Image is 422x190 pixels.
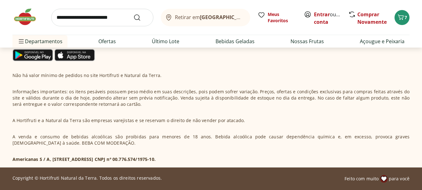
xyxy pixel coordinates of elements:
a: Comprar Novamente [357,11,387,25]
p: Informações importantes: os itens pesáveis possuem peso médio em suas descrições, pois podem sofr... [12,89,410,107]
button: Menu [17,34,25,49]
p: Não há valor mínimo de pedidos no site Hortifruti e Natural da Terra. [12,72,161,79]
a: Entrar [314,11,330,18]
b: [GEOGRAPHIC_DATA]/[GEOGRAPHIC_DATA] [200,14,305,21]
a: Meus Favoritos [258,11,296,24]
span: Departamentos [17,34,62,49]
span: 7 [405,14,407,20]
a: Açougue e Peixaria [360,38,405,45]
p: A venda e consumo de bebidas alcoólicas são proibidas para menores de 18 anos. Bebida alcoólica p... [12,134,410,146]
a: Nossas Frutas [290,38,324,45]
button: Submit Search [133,14,148,21]
img: App Store Icon [54,49,95,61]
p: Copyright © Hortifruti Natural da Terra. Todos os direitos reservados. [12,175,162,181]
span: Retirar em [175,14,244,20]
p: A Hortifruti e a Natural da Terra são empresas varejistas e se reservam o direito de não vender p... [12,117,245,124]
p: Americanas S / A, [STREET_ADDRESS] CNPJ nº 00.776.574/1975-10. [12,156,156,162]
span: para você [389,176,410,182]
span: Meus Favoritos [268,11,296,24]
img: Hortifruti [12,8,44,26]
a: Último Lote [152,38,179,45]
input: search [51,9,153,26]
a: Bebidas Geladas [216,38,255,45]
img: Google Play Icon [12,49,53,61]
a: Ofertas [98,38,116,45]
a: Criar conta [314,11,348,25]
span: Feito com muito [345,176,379,182]
button: Carrinho [395,10,410,25]
button: Retirar em[GEOGRAPHIC_DATA]/[GEOGRAPHIC_DATA] [161,9,250,26]
span: ou [314,11,342,26]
